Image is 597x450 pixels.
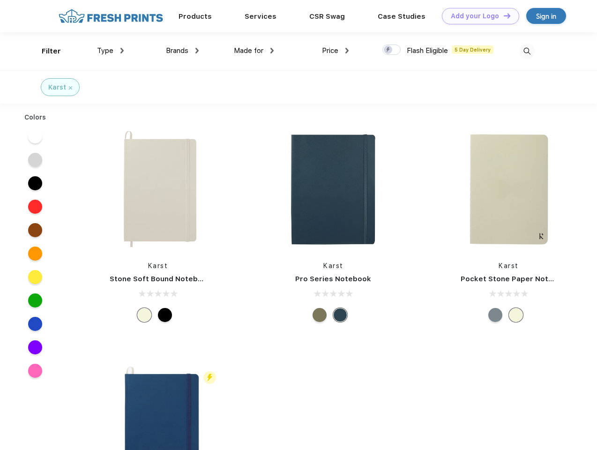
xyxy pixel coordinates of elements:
img: filter_cancel.svg [69,86,72,90]
span: Brands [166,46,188,55]
a: CSR Swag [309,12,345,21]
a: Pocket Stone Paper Notebook [461,275,571,283]
div: Beige [137,308,151,322]
img: flash_active_toggle.svg [203,371,216,384]
span: Made for [234,46,263,55]
div: Filter [42,46,61,57]
div: Beige [509,308,523,322]
span: Flash Eligible [407,46,448,55]
div: Gray [488,308,502,322]
div: Karst [48,82,66,92]
img: dropdown.png [270,48,274,53]
span: Type [97,46,113,55]
a: Pro Series Notebook [295,275,371,283]
a: Sign in [526,8,566,24]
div: Colors [17,112,53,122]
img: func=resize&h=266 [447,127,571,252]
img: dropdown.png [345,48,349,53]
div: Olive [313,308,327,322]
a: Karst [499,262,519,270]
a: Products [179,12,212,21]
img: func=resize&h=266 [96,127,220,252]
div: Add your Logo [451,12,499,20]
span: Price [322,46,338,55]
div: Sign in [536,11,556,22]
a: Karst [323,262,343,270]
div: Black [158,308,172,322]
img: func=resize&h=266 [271,127,396,252]
a: Services [245,12,276,21]
div: Navy [333,308,347,322]
img: dropdown.png [120,48,124,53]
span: 5 Day Delivery [452,45,493,54]
img: desktop_search.svg [519,44,535,59]
a: Stone Soft Bound Notebook [110,275,211,283]
a: Karst [148,262,168,270]
img: dropdown.png [195,48,199,53]
img: DT [504,13,510,18]
img: fo%20logo%202.webp [56,8,166,24]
